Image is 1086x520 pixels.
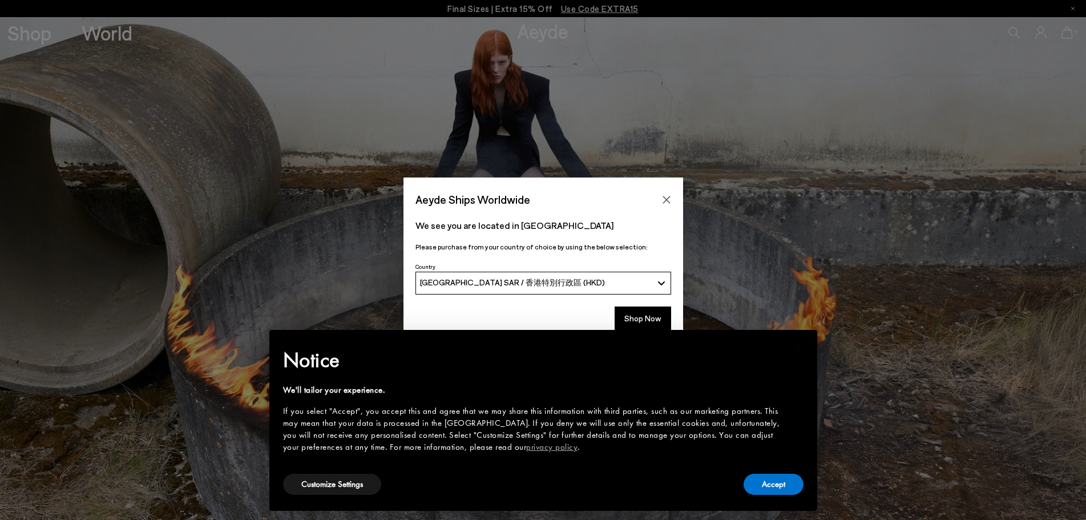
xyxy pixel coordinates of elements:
[415,263,435,270] span: Country
[283,474,381,495] button: Customize Settings
[420,277,605,288] span: [GEOGRAPHIC_DATA] SAR / 香港特別行政區 (HKD)
[526,441,578,453] a: privacy policy
[283,384,785,396] div: We'll tailor your experience.
[283,405,785,453] div: If you select "Accept", you accept this and agree that we may share this information with third p...
[615,307,671,330] button: Shop Now
[744,474,804,495] button: Accept
[795,338,802,356] span: ×
[415,190,530,209] span: Aeyde Ships Worldwide
[415,241,671,252] p: Please purchase from your country of choice by using the below selection:
[658,191,675,208] button: Close
[283,345,785,375] h2: Notice
[785,333,813,361] button: Close this notice
[415,219,671,232] p: We see you are located in [GEOGRAPHIC_DATA]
